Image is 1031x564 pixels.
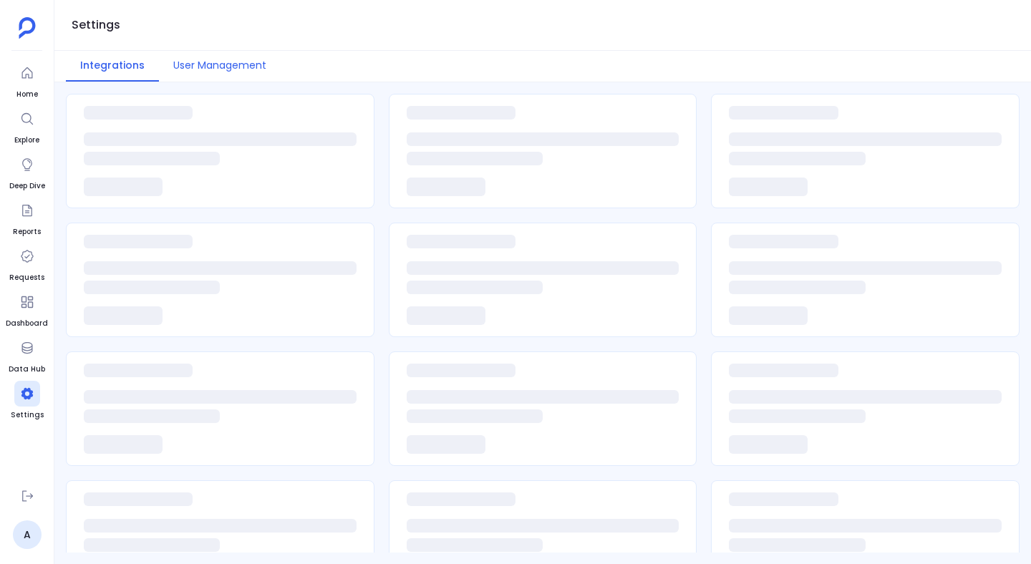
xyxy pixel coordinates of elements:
a: Dashboard [6,289,48,329]
button: User Management [159,51,281,82]
span: Deep Dive [9,180,45,192]
span: Home [14,89,40,100]
span: Data Hub [9,364,45,375]
span: Explore [14,135,40,146]
a: Settings [11,381,44,421]
a: Home [14,60,40,100]
a: Data Hub [9,335,45,375]
span: Settings [11,409,44,421]
a: Deep Dive [9,152,45,192]
span: Reports [13,226,41,238]
a: A [13,520,42,549]
a: Explore [14,106,40,146]
span: Requests [9,272,44,283]
img: petavue logo [19,17,36,39]
span: Dashboard [6,318,48,329]
button: Integrations [66,51,159,82]
a: Reports [13,198,41,238]
a: Requests [9,243,44,283]
h1: Settings [72,15,120,35]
